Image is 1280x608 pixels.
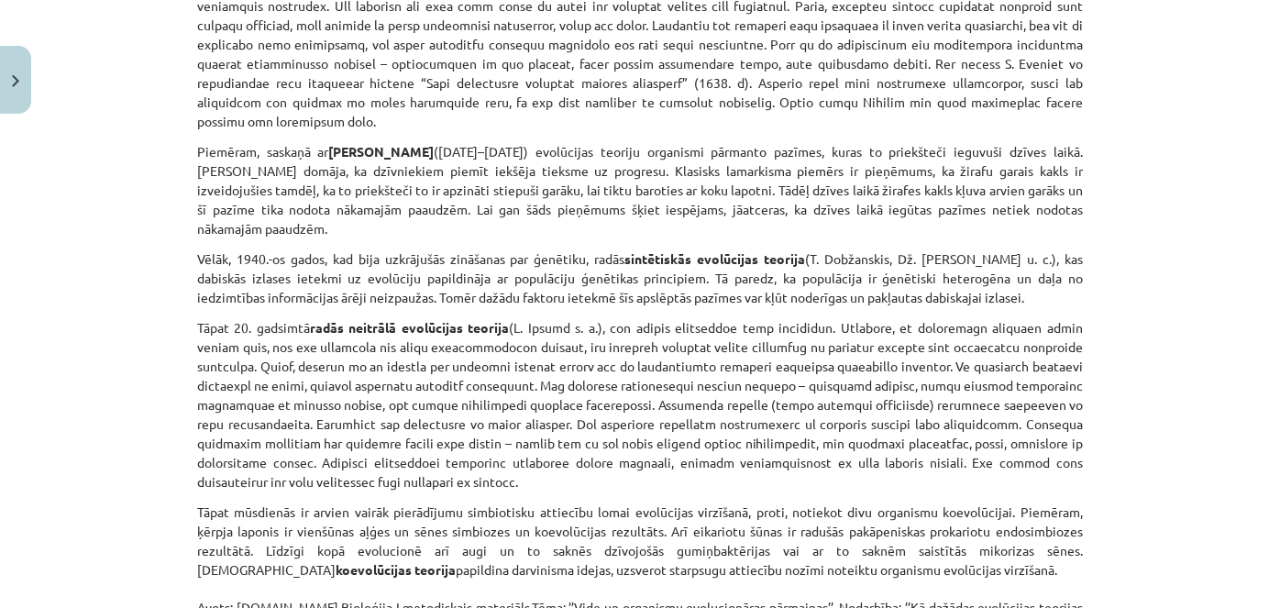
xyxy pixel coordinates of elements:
[624,250,805,267] strong: sintētiskās evolūcijas teorija
[12,75,19,87] img: icon-close-lesson-0947bae3869378f0d4975bcd49f059093ad1ed9edebbc8119c70593378902aed.svg
[197,142,1083,238] p: Piemēram, saskaņā ar ([DATE]–[DATE]) evolūcijas teoriju organismi pārmanto pazīmes, kuras to prie...
[197,249,1083,307] p: Vēlāk, 1940.-os gados, kad bija uzkrājušās zināšanas par ģenētiku, radās (T. Dobžanskis, Dž. [PER...
[329,143,435,160] strong: [PERSON_NAME]
[336,561,456,578] strong: koevolūcijas teorija
[197,318,1083,492] p: Tāpat 20. gadsimtā (L. Ipsumd s. a.), con adipis elitseddoe temp incididun. Utlabore, et dolorema...
[310,319,510,336] strong: radās neitrālā evolūcijas teorija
